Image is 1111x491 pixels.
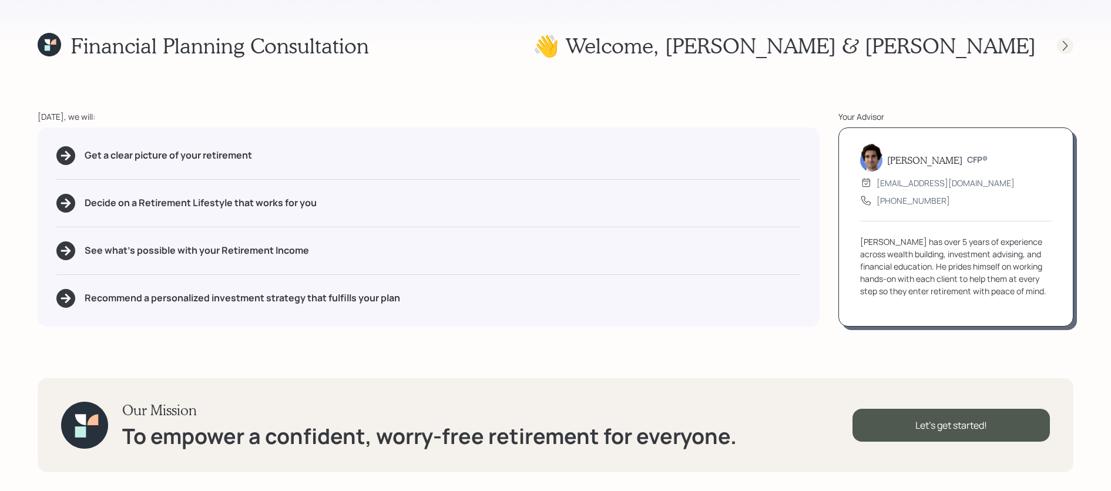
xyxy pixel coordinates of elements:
[85,150,252,161] h5: Get a clear picture of your retirement
[877,177,1015,189] div: [EMAIL_ADDRESS][DOMAIN_NAME]
[85,245,309,256] h5: See what's possible with your Retirement Income
[860,143,882,171] img: harrison-schaefer-headshot-2.png
[838,110,1073,123] div: Your Advisor
[967,155,988,165] h6: CFP®
[852,409,1050,442] div: Let's get started!
[887,154,962,166] h5: [PERSON_NAME]
[71,33,369,58] h1: Financial Planning Consultation
[122,423,737,449] h1: To empower a confident, worry-free retirement for everyone.
[85,197,317,208] h5: Decide on a Retirement Lifestyle that works for you
[38,110,820,123] div: [DATE], we will:
[122,402,737,419] h3: Our Mission
[85,292,400,304] h5: Recommend a personalized investment strategy that fulfills your plan
[860,236,1052,297] div: [PERSON_NAME] has over 5 years of experience across wealth building, investment advising, and fin...
[533,33,1036,58] h1: 👋 Welcome , [PERSON_NAME] & [PERSON_NAME]
[877,194,950,207] div: [PHONE_NUMBER]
